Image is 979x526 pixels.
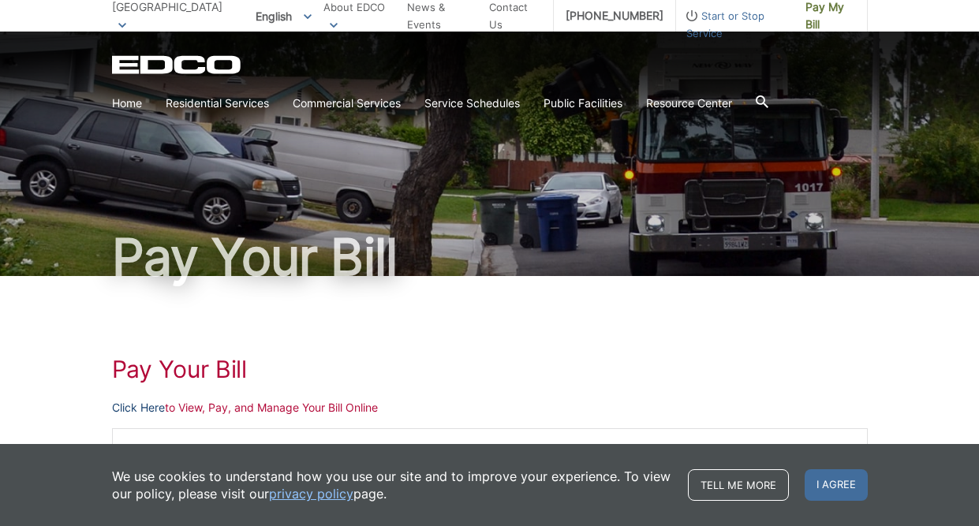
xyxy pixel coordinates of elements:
[805,469,868,501] span: I agree
[424,95,520,112] a: Service Schedules
[166,95,269,112] a: Residential Services
[112,399,165,416] a: Click Here
[688,469,789,501] a: Tell me more
[244,3,323,29] span: English
[112,355,868,383] h1: Pay Your Bill
[112,95,142,112] a: Home
[112,55,243,74] a: EDCD logo. Return to the homepage.
[112,232,868,282] h1: Pay Your Bill
[646,95,732,112] a: Resource Center
[544,95,622,112] a: Public Facilities
[112,399,868,416] p: to View, Pay, and Manage Your Bill Online
[293,95,401,112] a: Commercial Services
[112,468,672,502] p: We use cookies to understand how you use our site and to improve your experience. To view our pol...
[269,485,353,502] a: privacy policy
